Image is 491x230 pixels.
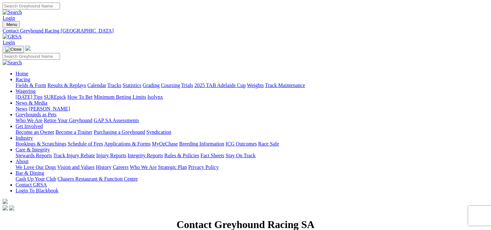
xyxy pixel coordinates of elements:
a: Tracks [107,83,121,88]
input: Search [3,3,60,9]
a: News [16,106,27,111]
a: Fact Sheets [201,153,224,158]
a: Chasers Restaurant & Function Centre [57,176,138,182]
a: [DATE] Tips [16,94,43,100]
button: Toggle navigation [3,46,24,53]
a: Applications & Forms [104,141,151,147]
a: Schedule of Fees [68,141,103,147]
button: Toggle navigation [3,21,20,28]
div: Wagering [16,94,488,100]
a: Integrity Reports [128,153,163,158]
a: Careers [113,164,129,170]
a: Track Injury Rebate [53,153,95,158]
a: Login [3,40,15,45]
a: Contact GRSA [16,182,47,187]
div: Racing [16,83,488,88]
a: Fields & Form [16,83,46,88]
a: Trials [181,83,193,88]
a: Bar & Dining [16,170,44,176]
img: twitter.svg [9,205,14,211]
a: Become a Trainer [55,129,92,135]
a: Minimum Betting Limits [94,94,146,100]
a: Login To Blackbook [16,188,58,193]
a: We Love Our Dogs [16,164,56,170]
a: Statistics [123,83,141,88]
a: History [96,164,111,170]
div: Greyhounds as Pets [16,118,488,123]
a: Care & Integrity [16,147,50,152]
img: GRSA [3,34,22,40]
a: Bookings & Scratchings [16,141,66,147]
a: Coursing [161,83,180,88]
a: Syndication [146,129,171,135]
a: Grading [143,83,160,88]
a: MyOzChase [152,141,178,147]
a: How To Bet [68,94,93,100]
a: Weights [247,83,264,88]
a: Vision and Values [57,164,94,170]
a: GAP SA Assessments [94,118,139,123]
div: Industry [16,141,488,147]
a: 2025 TAB Adelaide Cup [194,83,246,88]
a: Race Safe [258,141,279,147]
a: Industry [16,135,33,141]
a: Isolynx [147,94,163,100]
div: Get Involved [16,129,488,135]
img: logo-grsa-white.png [25,45,31,51]
a: Track Maintenance [265,83,305,88]
a: Privacy Policy [188,164,219,170]
div: News & Media [16,106,488,112]
a: ICG Outcomes [226,141,257,147]
img: logo-grsa-white.png [3,199,8,204]
a: Injury Reports [96,153,126,158]
a: SUREpick [44,94,66,100]
a: Retire Your Greyhound [44,118,92,123]
a: [PERSON_NAME] [29,106,70,111]
a: Get Involved [16,123,43,129]
a: News & Media [16,100,47,106]
div: Care & Integrity [16,153,488,159]
img: facebook.svg [3,205,8,211]
a: Stay On Track [226,153,255,158]
a: Strategic Plan [158,164,187,170]
a: Cash Up Your Club [16,176,56,182]
a: Purchasing a Greyhound [94,129,145,135]
div: Bar & Dining [16,176,488,182]
a: Become an Owner [16,129,54,135]
a: Rules & Policies [164,153,199,158]
input: Search [3,53,60,60]
a: Calendar [87,83,106,88]
a: Greyhounds as Pets [16,112,56,117]
a: Stewards Reports [16,153,52,158]
img: Search [3,9,22,15]
div: About [16,164,488,170]
a: Who We Are [130,164,157,170]
img: Close [5,47,21,52]
a: Who We Are [16,118,43,123]
a: Racing [16,77,30,82]
a: Login [3,15,15,21]
a: Breeding Information [179,141,224,147]
a: About [16,159,29,164]
span: Menu [6,22,17,27]
img: Search [3,60,22,66]
a: Results & Replays [47,83,86,88]
a: Wagering [16,88,36,94]
a: Contact Greyhound Racing [GEOGRAPHIC_DATA] [3,28,488,34]
a: Home [16,71,28,76]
